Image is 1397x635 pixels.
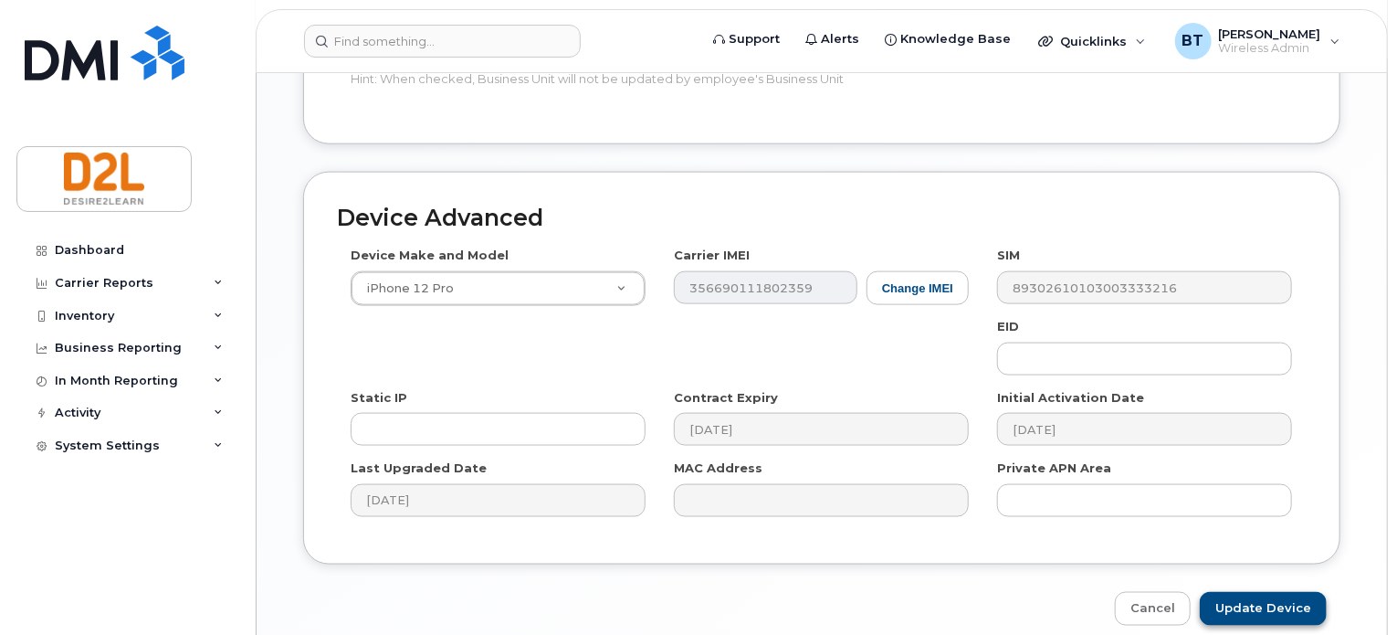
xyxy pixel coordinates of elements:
[997,247,1020,264] label: SIM
[674,247,750,264] label: Carrier IMEI
[997,460,1111,477] label: Private APN Area
[1115,592,1191,626] a: Cancel
[700,21,793,58] a: Support
[356,280,454,297] span: iPhone 12 Pro
[352,272,645,305] a: iPhone 12 Pro
[1025,23,1159,59] div: Quicklinks
[872,21,1024,58] a: Knowledge Base
[729,30,780,48] span: Support
[674,460,762,477] label: MAC Address
[821,30,859,48] span: Alerts
[1219,41,1321,56] span: Wireless Admin
[997,318,1019,335] label: EID
[1162,23,1353,59] div: Bill Trick
[793,21,872,58] a: Alerts
[1200,592,1327,626] input: Update Device
[674,389,778,407] label: Contract Expiry
[900,30,1011,48] span: Knowledge Base
[351,389,407,407] label: Static IP
[867,271,969,305] button: Change IMEI
[351,460,487,477] label: Last Upgraded Date
[337,206,1307,231] h2: Device Advanced
[304,25,581,58] input: Find something...
[351,247,509,264] label: Device Make and Model
[1060,34,1127,48] span: Quicklinks
[351,70,969,88] p: Hint: When checked, Business Unit will not be updated by employee's Business Unit
[1182,30,1204,52] span: BT
[1219,26,1321,41] span: [PERSON_NAME]
[997,389,1144,407] label: Initial Activation Date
